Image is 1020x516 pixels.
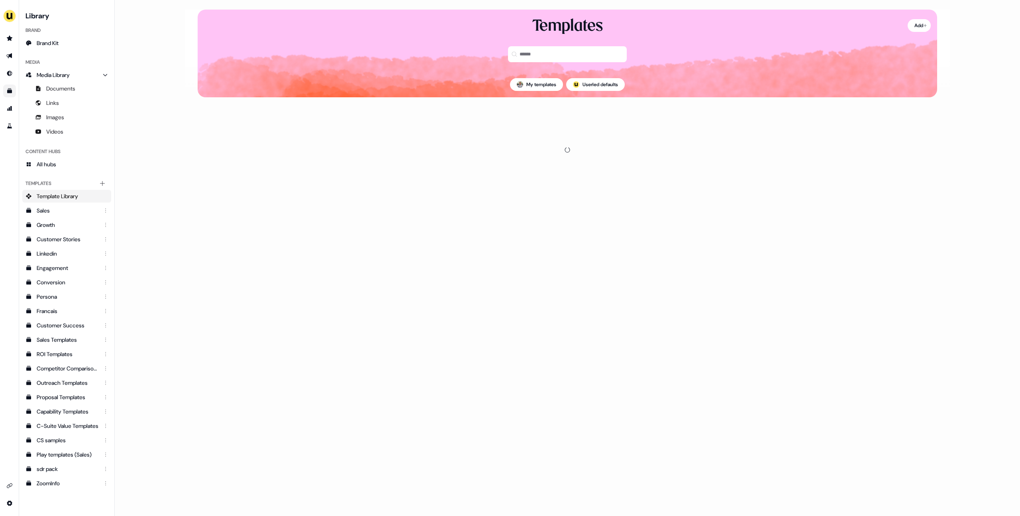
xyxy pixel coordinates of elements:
[22,219,111,231] a: Growth
[22,69,111,81] a: Media Library
[22,56,111,69] div: Media
[3,102,16,115] a: Go to attribution
[22,319,111,332] a: Customer Success
[22,97,111,109] a: Links
[3,85,16,97] a: Go to templates
[22,24,111,37] div: Brand
[37,293,98,301] div: Persona
[3,497,16,510] a: Go to integrations
[37,321,98,329] div: Customer Success
[3,32,16,45] a: Go to prospects
[22,190,111,203] a: Template Library
[22,448,111,461] a: Play templates (Sales)
[37,264,98,272] div: Engagement
[46,85,75,93] span: Documents
[22,233,111,246] a: Customer Stories
[22,348,111,360] a: ROI Templates
[22,125,111,138] a: Videos
[46,113,64,121] span: Images
[37,278,98,286] div: Conversion
[37,71,70,79] span: Media Library
[37,250,98,258] div: Linkedin
[37,364,98,372] div: Competitor Comparisons
[22,290,111,303] a: Persona
[22,37,111,49] a: Brand Kit
[573,81,579,88] img: userled logo
[22,82,111,95] a: Documents
[22,158,111,171] a: All hubs
[3,479,16,492] a: Go to integrations
[22,463,111,475] a: sdr pack
[37,307,98,315] div: Francais
[573,81,579,88] div: ;
[22,376,111,389] a: Outreach Templates
[37,479,98,487] div: ZoomInfo
[37,465,98,473] div: sdr pack
[3,67,16,80] a: Go to Inbound
[22,405,111,418] a: Capability Templates
[3,120,16,132] a: Go to experiments
[37,221,98,229] div: Growth
[37,408,98,416] div: Capability Templates
[22,419,111,432] a: C-Suite Value Templates
[3,49,16,62] a: Go to outbound experience
[46,99,59,107] span: Links
[37,235,98,243] div: Customer Stories
[37,336,98,344] div: Sales Templates
[22,177,111,190] div: Templates
[37,393,98,401] div: Proposal Templates
[37,207,98,215] div: Sales
[566,78,625,91] button: userled logo;Userled defaults
[37,192,78,200] span: Template Library
[22,10,111,21] h3: Library
[22,145,111,158] div: Content Hubs
[532,16,603,37] div: Templates
[22,333,111,346] a: Sales Templates
[37,39,59,47] span: Brand Kit
[37,350,98,358] div: ROI Templates
[22,276,111,289] a: Conversion
[37,160,56,168] span: All hubs
[22,262,111,274] a: Engagement
[22,111,111,124] a: Images
[37,451,98,459] div: Play templates (Sales)
[22,391,111,404] a: Proposal Templates
[22,477,111,490] a: ZoomInfo
[22,247,111,260] a: Linkedin
[22,362,111,375] a: Competitor Comparisons
[510,78,563,91] button: My templates
[37,379,98,387] div: Outreach Templates
[37,422,98,430] div: C-Suite Value Templates
[22,434,111,447] a: CS samples
[22,305,111,317] a: Francais
[37,436,98,444] div: CS samples
[517,81,523,88] img: Oliver
[908,19,931,32] button: Add
[46,128,63,136] span: Videos
[22,204,111,217] a: Sales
